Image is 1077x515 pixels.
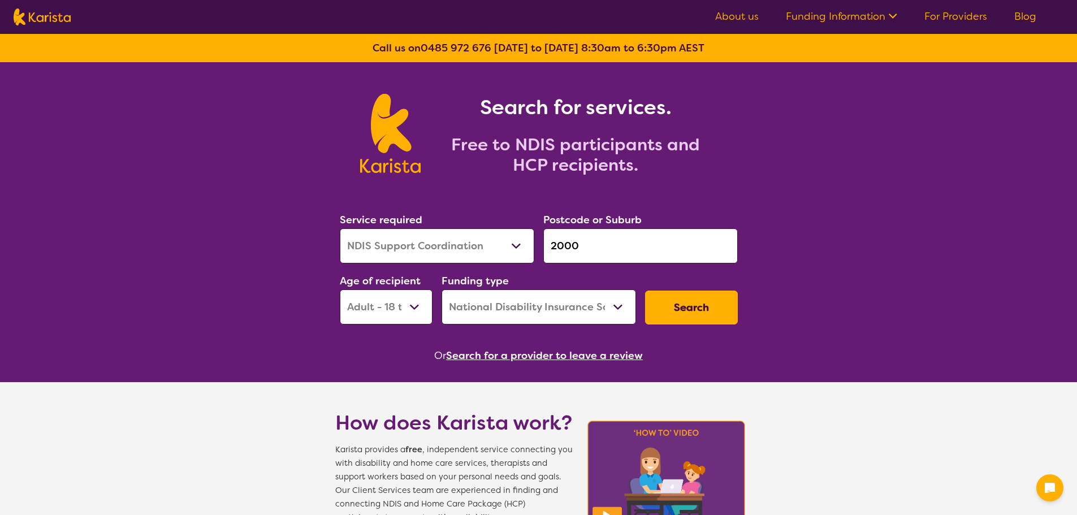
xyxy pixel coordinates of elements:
label: Age of recipient [340,274,421,288]
h1: How does Karista work? [335,409,573,436]
h2: Free to NDIS participants and HCP recipients. [434,135,717,175]
span: Or [434,347,446,364]
img: Karista logo [360,94,421,173]
b: Call us on [DATE] to [DATE] 8:30am to 6:30pm AEST [373,41,704,55]
label: Funding type [442,274,509,288]
label: Service required [340,213,422,227]
input: Type [543,228,738,263]
a: For Providers [924,10,987,23]
a: Funding Information [786,10,897,23]
button: Search for a provider to leave a review [446,347,643,364]
a: Blog [1014,10,1036,23]
button: Search [645,291,738,324]
label: Postcode or Suburb [543,213,642,227]
h1: Search for services. [434,94,717,121]
a: About us [715,10,759,23]
img: Karista logo [14,8,71,25]
b: free [405,444,422,455]
a: 0485 972 676 [421,41,491,55]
